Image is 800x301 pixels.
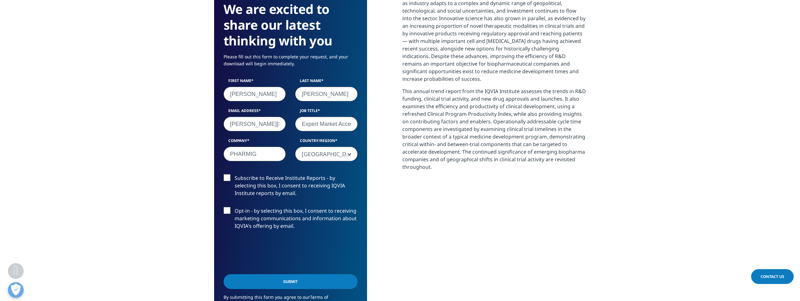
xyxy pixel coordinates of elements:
[224,274,358,289] input: Submit
[224,53,358,72] p: Please fill out this form to complete your request, and your download will begin immediately.
[224,240,319,264] iframe: reCAPTCHA
[295,147,357,162] span: Austria
[8,282,24,298] button: Präferenzen öffnen
[751,269,794,284] a: Contact Us
[224,174,358,200] label: Subscribe to Receive Institute Reports - by selecting this box, I consent to receiving IQVIA Inst...
[295,147,358,161] span: Austria
[402,87,586,175] p: This annual trend report from the IQVIA Institute assesses the trends in R&D funding, clinical tr...
[295,108,358,117] label: Job Title
[224,138,286,147] label: Company
[224,1,358,49] h3: We are excited to share our latest thinking with you
[295,138,358,147] label: Country/Region
[295,78,358,87] label: Last Name
[224,108,286,117] label: Email Address
[224,78,286,87] label: First Name
[224,207,358,233] label: Opt-in - by selecting this box, I consent to receiving marketing communications and information a...
[761,274,784,279] span: Contact Us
